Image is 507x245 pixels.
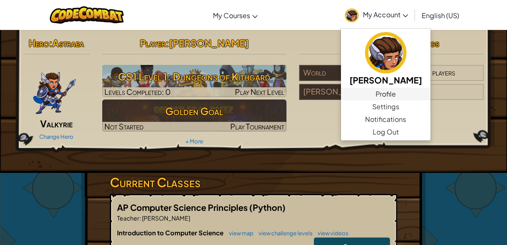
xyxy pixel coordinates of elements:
[102,65,287,97] a: Play Next Level
[40,118,73,129] span: Valkyrie
[169,37,249,49] span: [PERSON_NAME]
[117,229,225,237] span: Introduction to Computer Science
[104,87,171,97] span: Levels Completed: 0
[432,67,455,77] span: players
[102,100,287,132] img: Golden Goal
[52,37,84,49] span: Astraea
[341,31,431,88] a: [PERSON_NAME]
[33,65,76,116] img: ValkyriePose.png
[235,87,284,97] span: Play Next Level
[341,113,431,126] a: Notifications
[209,4,262,27] a: My Courses
[417,4,463,27] a: English (US)
[139,214,141,222] span: :
[349,73,422,86] h5: [PERSON_NAME]
[365,114,406,124] span: Notifications
[117,202,249,213] span: AP Computer Science Principles
[299,84,391,100] div: [PERSON_NAME]
[225,230,253,237] a: view map
[110,173,397,192] h3: Current Classes
[49,37,52,49] span: :
[299,92,484,102] a: [PERSON_NAME]52players
[39,133,74,140] a: Change Hero
[102,65,287,97] img: CS1 Level 1: Dungeons of Kithgard
[299,73,484,83] a: World7,979,796players
[341,88,431,100] a: Profile
[299,65,391,81] div: World
[363,10,408,19] span: My Account
[213,11,250,20] span: My Courses
[365,32,406,73] img: avatar
[422,11,459,20] span: English (US)
[341,100,431,113] a: Settings
[341,2,412,28] a: My Account
[50,6,124,24] img: CodeCombat logo
[166,37,169,49] span: :
[249,202,286,213] span: (Python)
[313,230,349,237] a: view videos
[102,102,287,121] h3: Golden Goal
[29,37,49,49] span: Hero
[185,138,203,145] a: + More
[102,67,287,86] h3: CS1 Level 1: Dungeons of Kithgard
[102,100,287,132] a: Golden GoalNot StartedPlay Tournament
[254,230,313,237] a: view challenge levels
[230,121,284,131] span: Play Tournament
[140,37,166,49] span: Player
[141,214,190,222] span: [PERSON_NAME]
[104,121,144,131] span: Not Started
[341,126,431,138] a: Log Out
[117,214,139,222] span: Teacher
[345,8,359,22] img: avatar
